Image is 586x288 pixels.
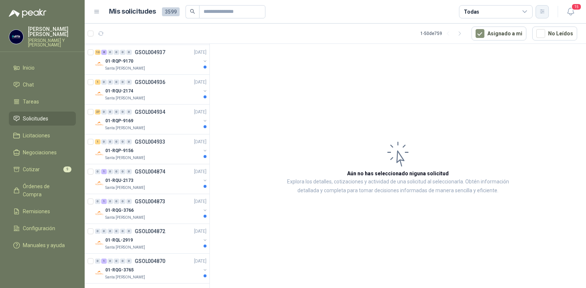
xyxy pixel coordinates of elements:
button: Asignado a mi [472,27,526,41]
button: 15 [564,5,577,18]
p: [PERSON_NAME] Y [PERSON_NAME] [28,38,76,47]
a: 0 1 0 0 0 0 GSOL004874[DATE] Company Logo01-RQU-2173Santa [PERSON_NAME] [95,167,208,191]
a: 1 0 0 0 0 0 GSOL004936[DATE] Company Logo01-RQU-2174Santa [PERSON_NAME] [95,78,208,101]
span: 3599 [162,7,180,16]
div: 0 [95,229,100,234]
span: Solicitudes [23,115,48,123]
a: Licitaciones [9,129,76,143]
a: Chat [9,78,76,92]
div: 1 [101,199,107,204]
div: 0 [101,139,107,144]
p: [DATE] [194,109,206,116]
div: 0 [107,169,113,174]
p: [DATE] [194,258,206,265]
div: 0 [120,109,126,115]
span: Remisiones [23,207,50,215]
div: 0 [114,199,119,204]
div: 0 [114,259,119,264]
img: Logo peakr [9,9,46,18]
p: [DATE] [194,198,206,205]
h1: Mis solicitudes [109,6,156,17]
div: 0 [120,199,126,204]
img: Company Logo [95,60,104,69]
a: 0 1 0 0 0 0 GSOL004870[DATE] Company Logo01-RQG-3765Santa [PERSON_NAME] [95,257,208,280]
a: Remisiones [9,204,76,218]
div: 0 [120,169,126,174]
img: Company Logo [95,149,104,158]
p: 01-RQP-9170 [105,58,133,65]
div: 0 [107,229,113,234]
div: 0 [114,80,119,85]
p: Santa [PERSON_NAME] [105,95,145,101]
a: Cotizar9 [9,162,76,176]
div: 0 [101,229,107,234]
div: 0 [107,80,113,85]
div: 0 [101,80,107,85]
div: 0 [126,259,132,264]
p: Santa [PERSON_NAME] [105,274,145,280]
div: 0 [107,259,113,264]
span: Tareas [23,98,39,106]
p: 01-RQP-9169 [105,117,133,124]
div: 0 [107,139,113,144]
span: Configuración [23,224,55,232]
span: Manuales y ayuda [23,241,65,249]
p: [DATE] [194,79,206,86]
div: 0 [95,169,100,174]
div: 0 [101,109,107,115]
p: GSOL004934 [135,109,165,115]
div: 0 [107,50,113,55]
a: Tareas [9,95,76,109]
p: Santa [PERSON_NAME] [105,245,145,250]
div: 13 [95,50,100,55]
span: Órdenes de Compra [23,182,69,199]
img: Company Logo [95,239,104,247]
div: 8 [101,50,107,55]
a: 27 0 0 0 0 0 GSOL004934[DATE] Company Logo01-RQP-9169Santa [PERSON_NAME] [95,108,208,131]
a: 0 0 0 0 0 0 GSOL004872[DATE] Company Logo01-RQL-2919Santa [PERSON_NAME] [95,227,208,250]
div: 0 [107,199,113,204]
p: Santa [PERSON_NAME] [105,66,145,71]
span: Chat [23,81,34,89]
div: 0 [126,80,132,85]
p: [DATE] [194,228,206,235]
p: Santa [PERSON_NAME] [105,125,145,131]
a: Órdenes de Compra [9,179,76,201]
div: 1 [101,169,107,174]
h3: Aún no has seleccionado niguna solicitud [347,169,449,178]
p: GSOL004874 [135,169,165,174]
div: 0 [120,139,126,144]
p: [DATE] [194,49,206,56]
p: 01-RQU-2174 [105,88,133,95]
a: 13 8 0 0 0 0 GSOL004937[DATE] Company Logo01-RQP-9170Santa [PERSON_NAME] [95,48,208,71]
button: No Leídos [532,27,577,41]
span: Negociaciones [23,148,57,157]
div: 1 [95,80,100,85]
p: 01-RQG-3765 [105,267,134,274]
div: 0 [114,169,119,174]
div: 0 [120,50,126,55]
span: 9 [63,166,71,172]
p: Santa [PERSON_NAME] [105,185,145,191]
div: 0 [126,50,132,55]
p: Santa [PERSON_NAME] [105,215,145,221]
a: 1 0 0 0 0 0 GSOL004933[DATE] Company Logo01-RQP-9156Santa [PERSON_NAME] [95,137,208,161]
p: GSOL004933 [135,139,165,144]
div: 0 [114,50,119,55]
p: GSOL004936 [135,80,165,85]
img: Company Logo [95,89,104,98]
div: 0 [126,109,132,115]
a: 0 1 0 0 0 0 GSOL004873[DATE] Company Logo01-RQG-3766Santa [PERSON_NAME] [95,197,208,221]
div: 1 - 50 de 759 [420,28,466,39]
a: Inicio [9,61,76,75]
img: Company Logo [95,268,104,277]
p: 01-RQU-2173 [105,177,133,184]
p: 01-RQP-9156 [105,147,133,154]
span: Licitaciones [23,131,50,140]
span: Cotizar [23,165,40,173]
span: 15 [571,3,582,10]
div: 1 [101,259,107,264]
div: 0 [126,139,132,144]
div: 0 [114,109,119,115]
p: [DATE] [194,138,206,145]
